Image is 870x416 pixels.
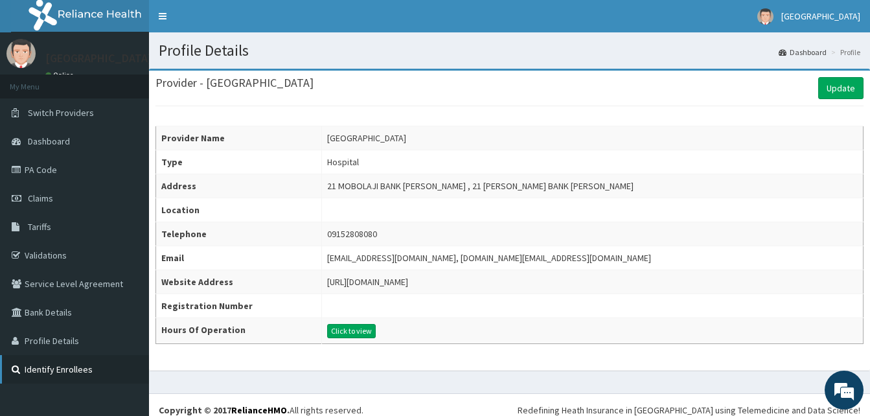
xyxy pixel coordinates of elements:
[231,404,287,416] a: RelianceHMO
[327,132,406,144] div: [GEOGRAPHIC_DATA]
[327,324,376,338] button: Click to view
[327,179,634,192] div: 21 MOBOLAJI BANK [PERSON_NAME] , 21 [PERSON_NAME] BANK [PERSON_NAME]
[159,42,860,59] h1: Profile Details
[327,251,651,264] div: [EMAIL_ADDRESS][DOMAIN_NAME], [DOMAIN_NAME][EMAIL_ADDRESS][DOMAIN_NAME]
[327,275,408,288] div: [URL][DOMAIN_NAME]
[156,222,322,246] th: Telephone
[757,8,773,25] img: User Image
[45,52,152,64] p: [GEOGRAPHIC_DATA]
[818,77,864,99] a: Update
[156,246,322,270] th: Email
[781,10,860,22] span: [GEOGRAPHIC_DATA]
[156,198,322,222] th: Location
[156,294,322,318] th: Registration Number
[156,270,322,294] th: Website Address
[327,227,377,240] div: 09152808080
[156,318,322,344] th: Hours Of Operation
[28,107,94,119] span: Switch Providers
[6,39,36,68] img: User Image
[779,47,827,58] a: Dashboard
[28,135,70,147] span: Dashboard
[28,192,53,204] span: Claims
[828,47,860,58] li: Profile
[156,126,322,150] th: Provider Name
[156,150,322,174] th: Type
[155,77,314,89] h3: Provider - [GEOGRAPHIC_DATA]
[159,404,290,416] strong: Copyright © 2017 .
[28,221,51,233] span: Tariffs
[45,71,76,80] a: Online
[327,156,359,168] div: Hospital
[156,174,322,198] th: Address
